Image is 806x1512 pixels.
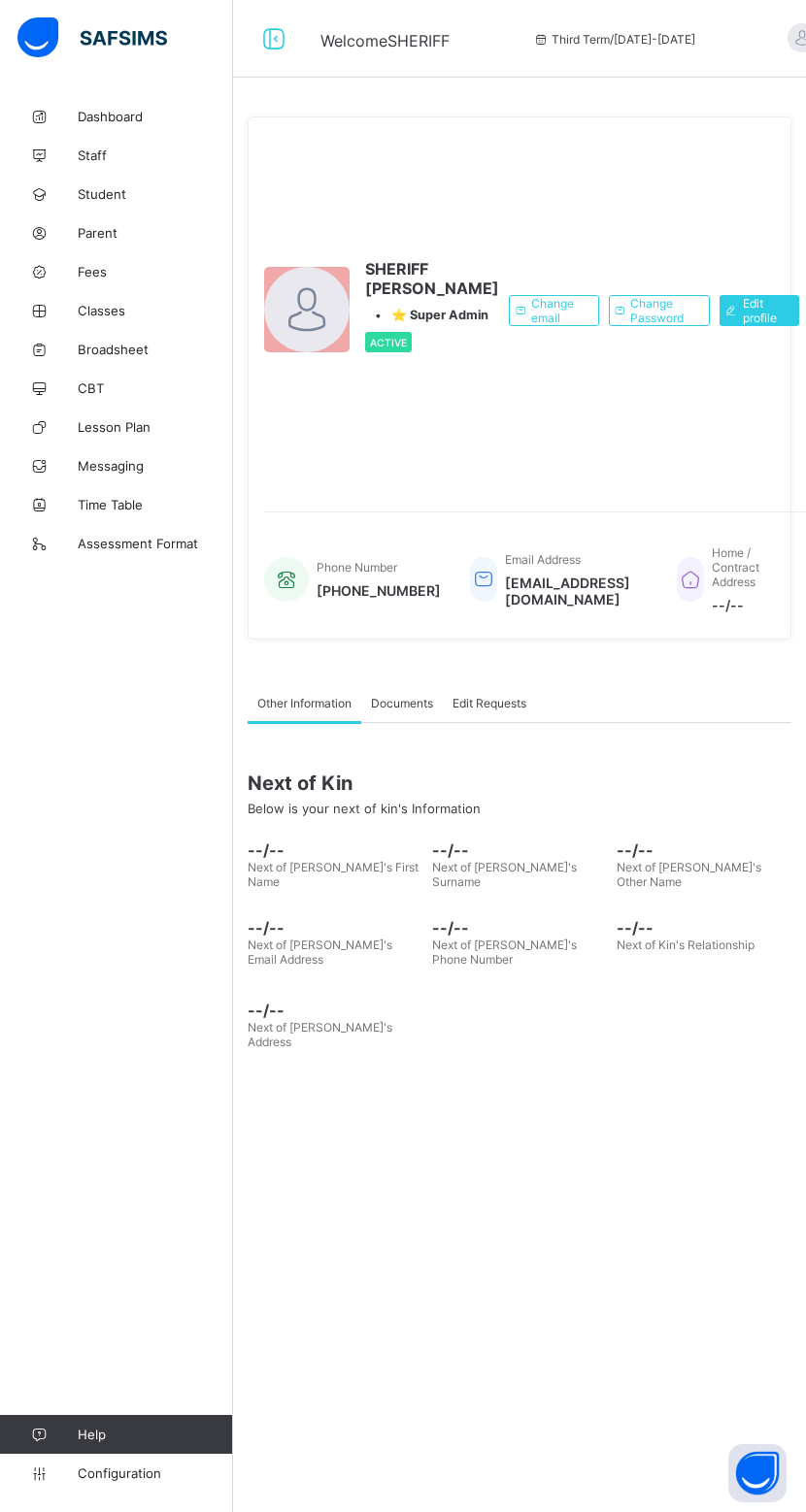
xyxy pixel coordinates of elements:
[78,225,233,241] span: Parent
[78,264,233,279] span: Fees
[78,497,233,512] span: Time Table
[365,308,499,322] div: •
[432,840,607,860] span: --/--
[78,342,233,357] span: Broadsheet
[432,937,577,967] span: Next of [PERSON_NAME]'s Phone Number
[728,1444,787,1502] button: Open asap
[617,918,791,937] span: --/--
[617,860,761,889] span: Next of [PERSON_NAME]'s Other Name
[391,308,488,322] span: ⭐ Super Admin
[78,458,233,474] span: Messaging
[617,840,791,860] span: --/--
[248,840,422,860] span: --/--
[630,296,694,325] span: Change Password
[505,552,581,567] span: Email Address
[78,380,233,396] span: CBT
[248,937,392,967] span: Next of [PERSON_NAME]'s Email Address
[78,536,233,551] span: Assessment Format
[78,148,233,163] span: Staff
[78,186,233,202] span: Student
[317,582,441,599] span: [PHONE_NUMBER]
[453,696,526,710] span: Edit Requests
[248,918,422,937] span: --/--
[257,696,352,710] span: Other Information
[432,918,607,937] span: --/--
[532,32,695,47] span: session/term information
[712,597,789,613] span: --/--
[365,259,499,298] span: SHERIFF [PERSON_NAME]
[248,1001,422,1020] span: --/--
[617,937,755,952] span: Next of Kin's Relationship
[78,303,233,318] span: Classes
[78,109,233,124] span: Dashboard
[712,545,759,589] span: Home / Contract Address
[320,31,450,50] span: Welcome SHERIFF
[17,17,167,58] img: safsims
[505,575,648,608] span: [EMAIL_ADDRESS][DOMAIN_NAME]
[248,1020,392,1049] span: Next of [PERSON_NAME]'s Address
[78,1465,232,1481] span: Configuration
[78,1427,232,1442] span: Help
[743,296,785,325] span: Edit profile
[317,560,397,575] span: Phone Number
[248,801,481,816] span: Below is your next of kin's Information
[248,860,419,889] span: Next of [PERSON_NAME]'s First Name
[370,337,407,348] span: Active
[248,772,791,795] span: Next of Kin
[531,296,584,325] span: Change email
[78,419,233,435] span: Lesson Plan
[371,696,433,710] span: Documents
[432,860,577,889] span: Next of [PERSON_NAME]'s Surname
